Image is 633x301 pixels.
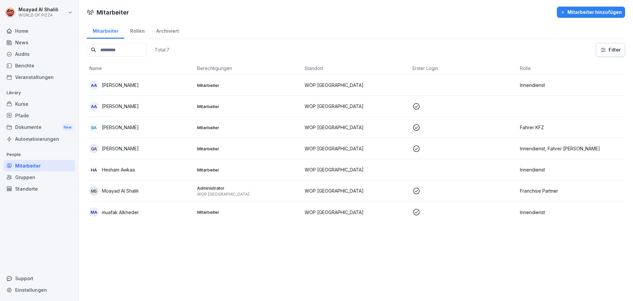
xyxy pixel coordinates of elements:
p: Administrator [197,185,300,191]
div: Filter [600,47,621,53]
p: Franchise Partner [520,187,622,194]
a: News [3,37,75,48]
a: Berichte [3,60,75,71]
p: WOP [GEOGRAPHIC_DATA] [305,103,407,110]
th: Name [87,62,195,75]
p: Moayad Al Shalili [102,187,138,194]
p: WORLD OF PIZZA [18,13,58,18]
a: Standorte [3,183,75,195]
p: Mitarbeiter [197,167,300,173]
p: Fahrer KFZ [520,124,622,131]
a: Mitarbeiter [87,22,124,39]
p: [PERSON_NAME] [102,82,139,89]
a: Kurse [3,98,75,110]
p: Total: 7 [155,47,169,53]
a: Mitarbeiter [3,160,75,171]
p: Innendienst [520,209,622,216]
a: DokumenteNew [3,121,75,133]
h1: Mitarbeiter [97,8,129,17]
div: Mitarbeiter hinzufügen [560,9,622,16]
p: [PERSON_NAME] [102,145,139,152]
th: Erster Login [410,62,518,75]
p: WOP [GEOGRAPHIC_DATA] [305,187,407,194]
p: WOP [GEOGRAPHIC_DATA] [305,124,407,131]
p: Mitarbeiter [197,103,300,109]
div: MS [89,186,99,196]
p: Hesham Awkaa [102,166,135,173]
button: Mitarbeiter hinzufügen [557,7,625,18]
p: Innendienst, Fahrer [PERSON_NAME] [520,145,622,152]
p: WOP [GEOGRAPHIC_DATA] [305,145,407,152]
p: Library [3,88,75,98]
p: [PERSON_NAME] [102,124,139,131]
a: Gruppen [3,171,75,183]
a: Rollen [124,22,150,39]
th: Rolle [517,62,625,75]
button: Filter [596,43,625,56]
p: WOP [GEOGRAPHIC_DATA] [305,166,407,173]
p: Innendienst [520,166,622,173]
a: Einstellungen [3,284,75,296]
th: Berechtigungen [195,62,302,75]
p: WOP [GEOGRAPHIC_DATA] [305,209,407,216]
a: Veranstaltungen [3,71,75,83]
p: muafak Alkheder [102,209,139,216]
div: Dokumente [3,121,75,133]
p: People [3,149,75,160]
div: AA [89,102,99,111]
div: Support [3,273,75,284]
a: Home [3,25,75,37]
th: Standort [302,62,410,75]
p: Mitarbeiter [197,82,300,88]
div: mA [89,207,99,217]
p: [PERSON_NAME] [102,103,139,110]
p: Moayad Al Shalili [18,7,58,13]
a: Archiviert [150,22,185,39]
p: Innendienst [520,82,622,89]
div: GA [89,144,99,153]
p: Mitarbeiter [197,125,300,131]
p: Mitarbeiter [197,209,300,215]
p: WOP [GEOGRAPHIC_DATA] [197,192,300,197]
div: AA [89,81,99,90]
a: Pfade [3,110,75,121]
p: Mitarbeiter [197,146,300,152]
div: New [62,124,73,131]
a: Automatisierungen [3,133,75,145]
a: Audits [3,48,75,60]
div: HA [89,165,99,174]
p: WOP [GEOGRAPHIC_DATA] [305,82,407,89]
div: ba [89,123,99,132]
